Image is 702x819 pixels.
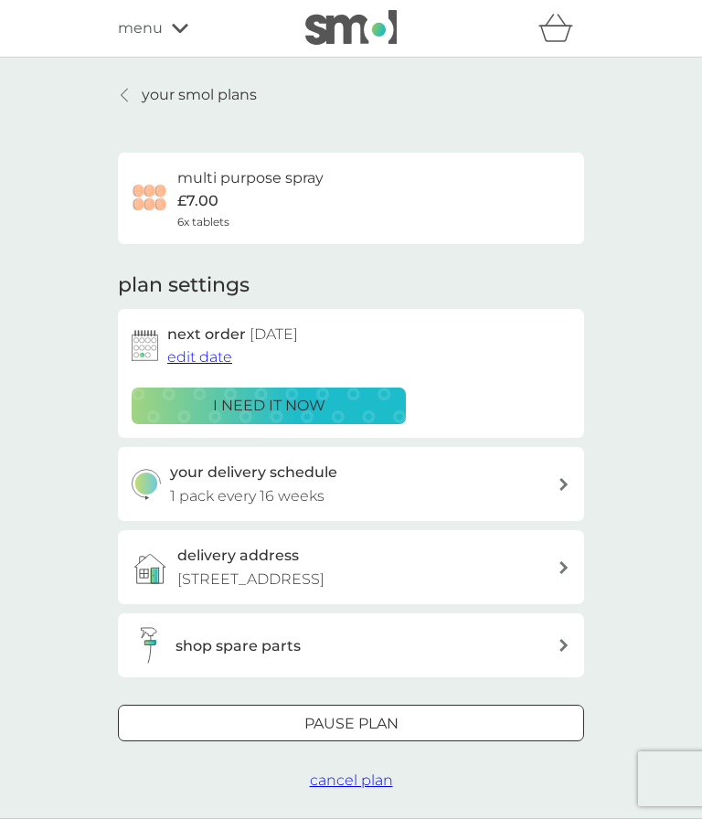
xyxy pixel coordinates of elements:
[118,271,250,300] h2: plan settings
[310,769,393,792] button: cancel plan
[304,712,399,736] p: Pause plan
[118,705,584,741] button: Pause plan
[170,461,337,484] h3: your delivery schedule
[310,771,393,789] span: cancel plan
[118,530,584,604] a: delivery address[STREET_ADDRESS]
[118,447,584,521] button: your delivery schedule1 pack every 16 weeks
[167,348,232,366] span: edit date
[250,325,298,343] span: [DATE]
[118,16,163,40] span: menu
[538,10,584,47] div: basket
[177,544,299,568] h3: delivery address
[213,394,325,418] p: i need it now
[177,213,229,230] span: 6x tablets
[118,83,257,107] a: your smol plans
[132,388,406,424] button: i need it now
[142,83,257,107] p: your smol plans
[132,180,168,217] img: multi purpose spray
[167,323,298,346] h2: next order
[305,10,397,45] img: smol
[170,484,324,508] p: 1 pack every 16 weeks
[177,166,324,190] h6: multi purpose spray
[167,346,232,369] button: edit date
[175,634,301,658] h3: shop spare parts
[118,613,584,677] button: shop spare parts
[177,189,218,213] p: £7.00
[177,568,324,591] p: [STREET_ADDRESS]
